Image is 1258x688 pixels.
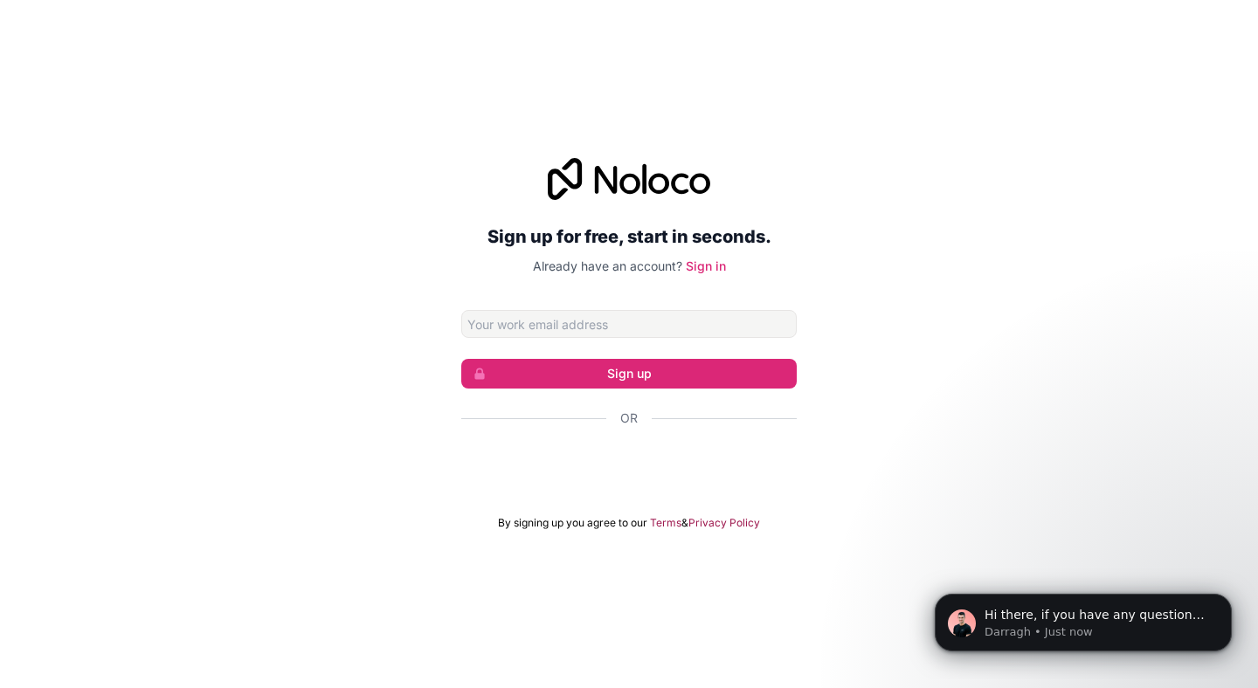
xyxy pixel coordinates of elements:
a: Sign in [686,258,726,273]
iframe: Sign in with Google Button [453,446,805,485]
span: Or [620,409,638,427]
span: By signing up you agree to our [498,516,647,530]
a: Terms [650,516,681,530]
span: & [681,516,688,530]
button: Sign up [461,359,797,389]
h2: Sign up for free, start in seconds. [461,221,797,252]
iframe: Intercom notifications message [909,557,1258,679]
input: Email address [461,310,797,338]
a: Privacy Policy [688,516,760,530]
span: Already have an account? [533,258,682,273]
